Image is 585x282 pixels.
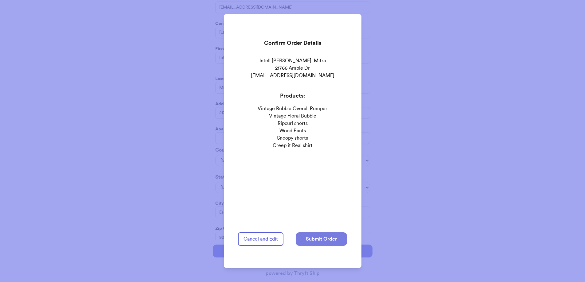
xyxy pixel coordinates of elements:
span: Wood Pants [238,127,347,134]
button: Submit Order [296,232,347,246]
span: Vintage Floral Bubble [238,112,347,120]
p: [EMAIL_ADDRESS][DOMAIN_NAME] [238,72,347,79]
p: 21766 Amble Dr [238,64,347,72]
span: Creep it Real shirt [238,142,347,149]
span: Mitra [314,57,326,64]
span: Intell [PERSON_NAME] [259,57,311,64]
button: Cancel and Edit [238,232,283,246]
span: Snoopy shorts [238,134,347,142]
span: Vintage Bubble Overall Romper [238,105,347,112]
div: Products: [238,91,347,100]
div: Confirm Order Details [238,34,347,52]
span: Ripcurl shorts [238,120,347,127]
